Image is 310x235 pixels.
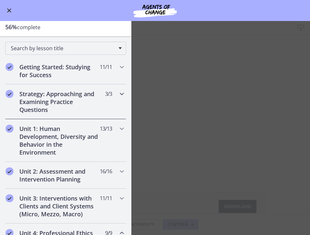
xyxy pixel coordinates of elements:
i: Completed [6,194,13,202]
p: complete [5,23,126,31]
i: Completed [6,125,13,133]
span: 11 / 11 [100,63,112,71]
span: 3 / 3 [105,90,112,98]
span: Search by lesson title [11,45,115,52]
h2: Getting Started: Studying for Success [19,63,100,79]
i: Completed [6,167,13,175]
span: 13 / 13 [100,125,112,133]
h2: Unit 2: Assessment and Intervention Planning [19,167,100,183]
h2: Unit 3: Interventions with Clients and Client Systems (Micro, Mezzo, Macro) [19,194,100,218]
i: Completed [6,90,13,98]
img: Agents of Change [116,3,194,18]
h2: Unit 1: Human Development, Diversity and Behavior in the Environment [19,125,100,156]
span: 16 / 16 [100,167,112,175]
h2: Strategy: Approaching and Examining Practice Questions [19,90,100,114]
button: Enable menu [5,7,13,14]
span: 56% [5,23,17,31]
span: 11 / 11 [100,194,112,202]
div: Search by lesson title [5,42,126,55]
i: Completed [6,63,13,71]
